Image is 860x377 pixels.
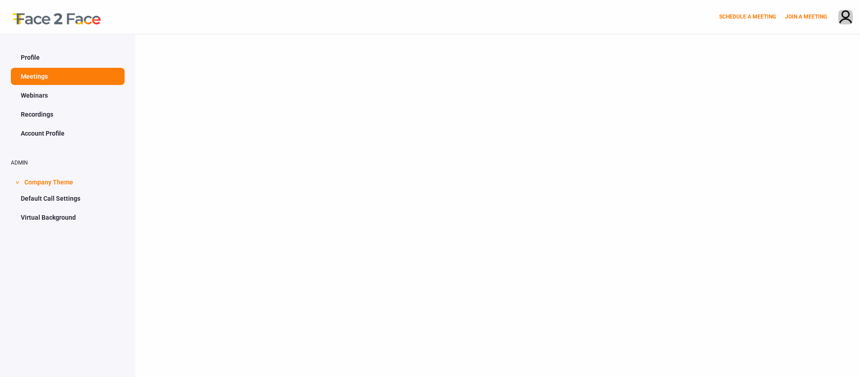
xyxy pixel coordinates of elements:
[24,173,73,190] span: Company Theme
[785,14,827,20] a: JOIN A MEETING
[11,68,125,85] a: Meetings
[11,106,125,123] a: Recordings
[13,181,22,184] span: >
[11,87,125,104] a: Webinars
[11,160,125,166] h2: ADMIN
[839,10,852,25] img: avatar.710606db.png
[719,14,776,20] a: SCHEDULE A MEETING
[11,125,125,142] a: Account Profile
[11,209,125,226] a: Virtual Background
[11,49,125,66] a: Profile
[11,190,125,207] a: Default Call Settings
